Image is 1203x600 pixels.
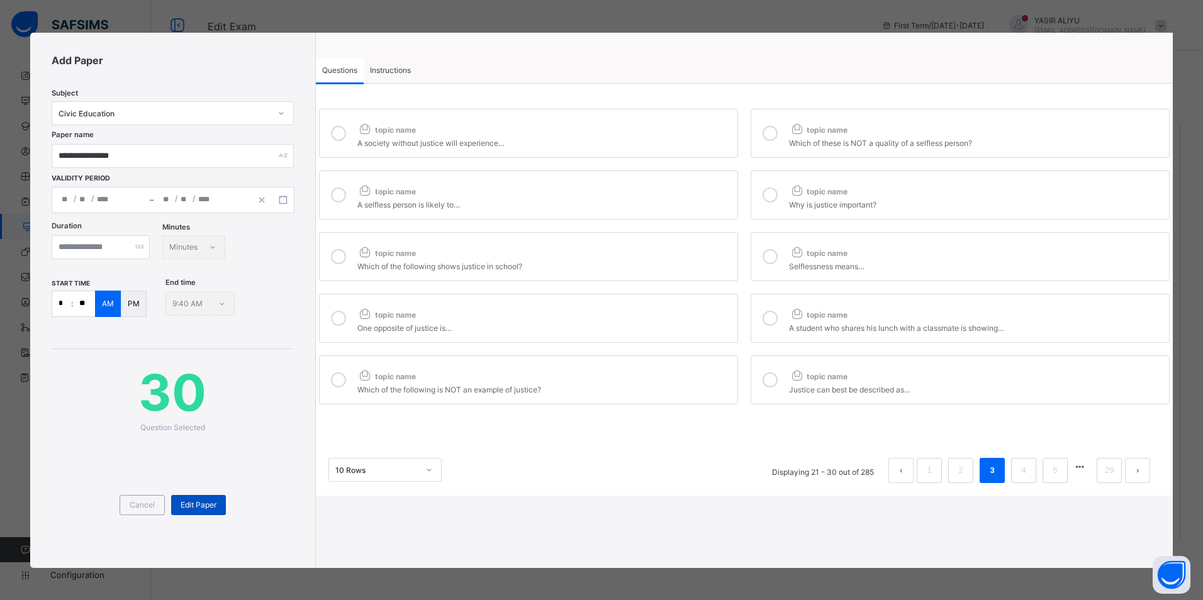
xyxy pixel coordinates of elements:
div: A selfless person is likely to… [357,197,731,209]
li: 29 [1097,458,1122,483]
div: A student who shares his lunch with a classmate is showing… [789,320,1163,333]
span: End time [165,278,196,287]
span: Question Selected [140,423,205,432]
span: topic name [789,125,848,135]
div: Selflessness means… [789,258,1163,271]
span: topic name [357,187,416,196]
span: Subject [52,89,78,97]
li: 向后 5 页 [1071,458,1088,475]
div: Which of the following is NOT an example of justice? [357,382,731,394]
p: : [71,299,73,308]
li: Displaying 21 - 30 out of 285 [763,458,883,483]
span: Instructions [370,65,411,75]
span: / [193,193,195,204]
label: Paper name [52,130,94,139]
li: 下一页 [1125,458,1150,483]
span: topic name [789,187,848,196]
span: / [91,193,94,204]
span: Cancel [130,500,155,509]
span: start time [52,279,90,287]
li: 5 [1043,458,1068,483]
a: 3 [987,462,999,479]
li: 1 [917,458,942,483]
a: 5 [1049,462,1061,479]
span: topic name [357,125,416,135]
li: 4 [1011,458,1036,483]
div: One opposite of justice is… [357,320,731,333]
div: 10 Rows [335,465,418,474]
label: Duration [52,221,82,230]
a: 29 [1101,462,1117,479]
div: Which of the following shows justice in school? [357,258,731,271]
a: 1 [924,462,936,479]
span: 30 [52,362,294,423]
div: A society without justice will experience… [357,135,731,148]
button: Open asap [1153,556,1190,594]
li: 上一页 [888,458,914,483]
span: topic name [789,372,848,381]
span: / [74,193,76,204]
span: topic name [357,248,416,258]
button: prev page [888,458,914,483]
button: next page [1125,458,1150,483]
span: – [150,194,154,206]
li: 3 [980,458,1005,483]
div: Which of these is NOT a quality of a selfless person? [789,135,1163,148]
span: topic name [789,310,848,319]
p: AM [102,299,114,308]
span: Add Paper [52,54,294,67]
span: topic name [357,310,416,319]
p: PM [128,299,140,308]
div: Civic Education [59,108,271,118]
span: topic name [789,248,848,258]
a: 2 [955,462,967,479]
div: Why is justice important? [789,197,1163,209]
span: topic name [357,372,416,381]
span: Edit Paper [181,500,216,509]
span: Validity Period [52,174,155,182]
li: 2 [948,458,973,483]
span: / [175,193,177,204]
span: Questions [322,65,357,75]
span: Minutes [162,223,190,231]
div: Justice can best be described as… [789,382,1163,394]
a: 4 [1018,462,1030,479]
